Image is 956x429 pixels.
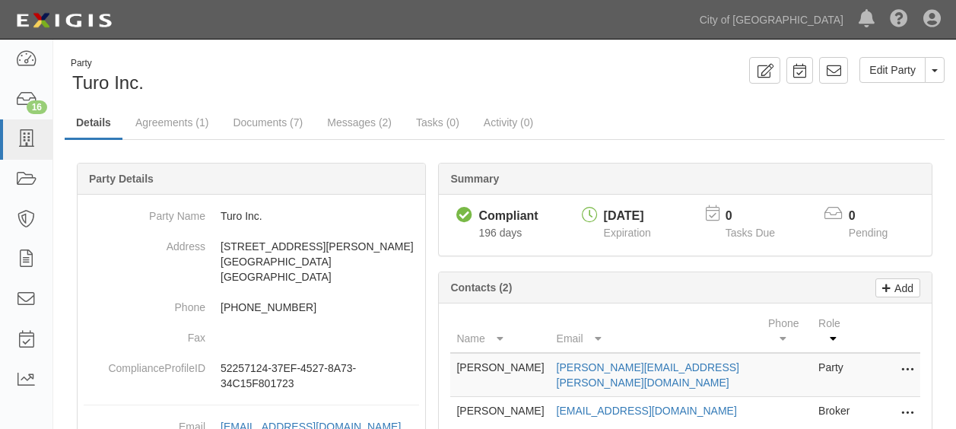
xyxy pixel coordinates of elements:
td: [PERSON_NAME] [450,353,550,397]
a: Documents (7) [221,107,314,138]
a: Add [875,278,920,297]
img: logo-5460c22ac91f19d4615b14bd174203de0afe785f0fc80cf4dbbc73dc1793850b.png [11,7,116,34]
div: [DATE] [604,208,651,225]
th: Email [551,310,762,353]
dd: [PHONE_NUMBER] [84,292,419,323]
span: Tasks Due [726,227,775,239]
i: Compliant [456,208,472,224]
dt: ComplianceProfileID [84,353,205,376]
div: 16 [27,100,47,114]
div: Compliant [478,208,538,225]
a: City of [GEOGRAPHIC_DATA] [692,5,851,35]
th: Role [812,310,859,353]
a: Activity (0) [472,107,545,138]
th: Name [450,310,550,353]
span: Turo Inc. [72,72,144,93]
span: Expiration [604,227,651,239]
p: Add [891,279,913,297]
dd: [STREET_ADDRESS][PERSON_NAME] [GEOGRAPHIC_DATA] [GEOGRAPHIC_DATA] [84,231,419,292]
a: Tasks (0) [405,107,471,138]
p: 52257124-37EF-4527-8A73-34C15F801723 [221,361,419,391]
span: Since 03/13/2025 [478,227,522,239]
i: Help Center - Complianz [890,11,908,29]
dt: Address [84,231,205,254]
a: [EMAIL_ADDRESS][DOMAIN_NAME] [557,405,737,417]
span: Pending [849,227,888,239]
div: Party [71,57,144,70]
a: [PERSON_NAME][EMAIL_ADDRESS][PERSON_NAME][DOMAIN_NAME] [557,361,739,389]
b: Party Details [89,173,154,185]
div: Turo Inc. [65,57,494,96]
dd: Turo Inc. [84,201,419,231]
a: Agreements (1) [124,107,220,138]
b: Summary [450,173,499,185]
b: Contacts (2) [450,281,512,294]
th: Phone [762,310,812,353]
dt: Fax [84,323,205,345]
dt: Phone [84,292,205,315]
a: Messages (2) [316,107,403,138]
p: 0 [849,208,907,225]
a: Details [65,107,122,140]
p: 0 [726,208,794,225]
dt: Party Name [84,201,205,224]
td: Party [812,353,859,397]
a: Edit Party [859,57,926,83]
